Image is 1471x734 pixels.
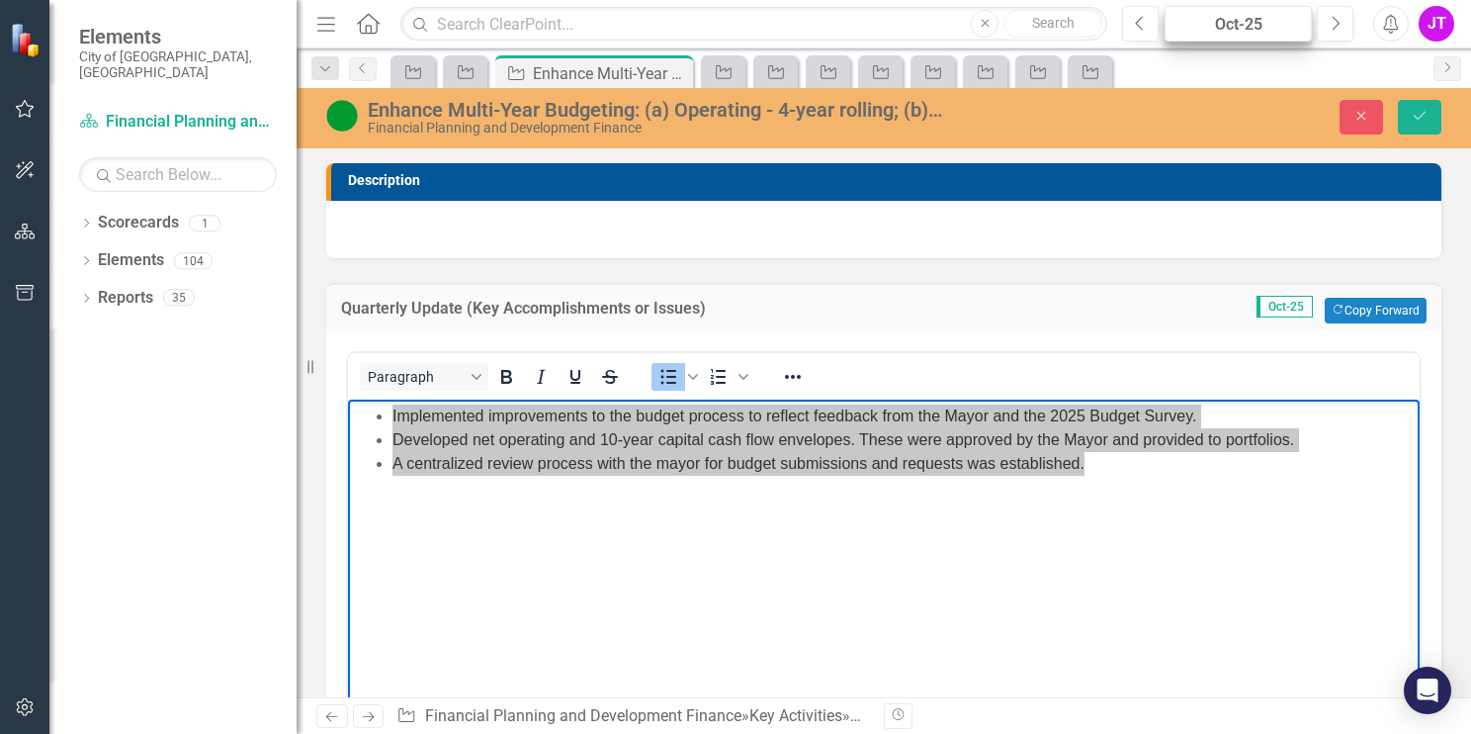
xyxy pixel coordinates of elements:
[79,25,277,48] span: Elements
[1325,298,1427,323] button: Copy Forward
[368,369,465,385] span: Paragraph
[425,706,741,725] a: Financial Planning and Development Finance
[368,121,942,136] div: Financial Planning and Development Finance
[533,61,688,86] div: Enhance Multi-Year Budgeting: (a) Operating - 4-year rolling; (b) Capital - 10-year horizon
[1419,6,1454,42] button: JT
[524,363,558,391] button: Italic
[79,48,277,81] small: City of [GEOGRAPHIC_DATA], [GEOGRAPHIC_DATA]
[396,705,869,728] div: » »
[1003,10,1102,38] button: Search
[749,706,842,725] a: Key Activities
[98,249,164,272] a: Elements
[400,7,1107,42] input: Search ClearPoint...
[1256,296,1313,318] span: Oct-25
[559,363,592,391] button: Underline
[189,215,220,231] div: 1
[1165,6,1312,42] button: Oct-25
[368,99,942,121] div: Enhance Multi-Year Budgeting: (a) Operating - 4-year rolling; (b) Capital - 10-year horizon
[651,363,701,391] div: Bullet list
[10,23,44,57] img: ClearPoint Strategy
[341,300,1081,318] h3: Quarterly Update (Key Accomplishments or Issues)
[1032,15,1075,31] span: Search
[776,363,810,391] button: Reveal or hide additional toolbar items
[98,212,179,234] a: Scorecards
[1171,13,1305,37] div: Oct-25
[702,363,751,391] div: Numbered list
[79,157,277,192] input: Search Below...
[79,111,277,134] a: Financial Planning and Development Finance
[326,100,358,132] img: Proceeding as Anticipated
[489,363,523,391] button: Bold
[593,363,627,391] button: Strikethrough
[1404,667,1451,714] div: Open Intercom Messenger
[348,173,1431,188] h3: Description
[360,363,488,391] button: Block Paragraph
[174,252,213,269] div: 104
[98,287,153,310] a: Reports
[163,290,195,307] div: 35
